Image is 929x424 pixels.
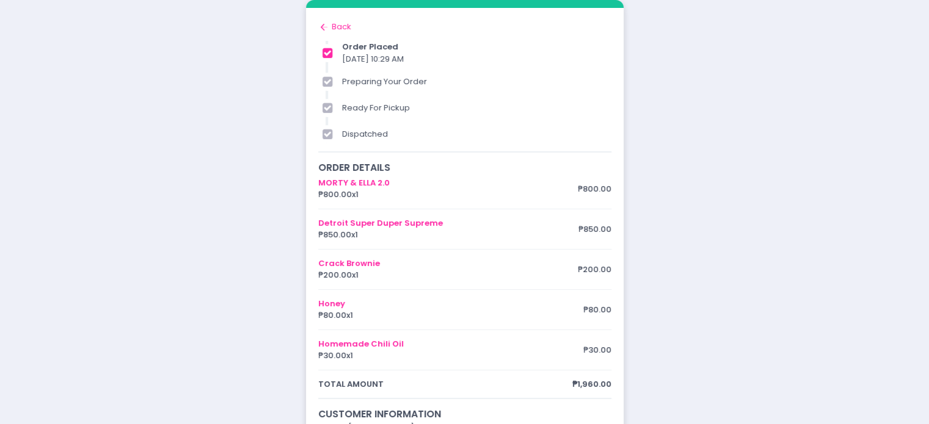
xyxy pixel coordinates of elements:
[342,128,611,140] div: dispatched
[318,160,611,174] div: order details
[318,407,611,421] div: customer information
[572,378,611,390] span: ₱1,960.00
[342,102,611,114] div: ready for pickup
[318,378,572,390] span: total amount
[318,21,611,33] div: Back
[342,76,611,88] div: preparing your order
[342,53,404,65] span: [DATE] 10:29 AM
[342,41,611,53] div: order placed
